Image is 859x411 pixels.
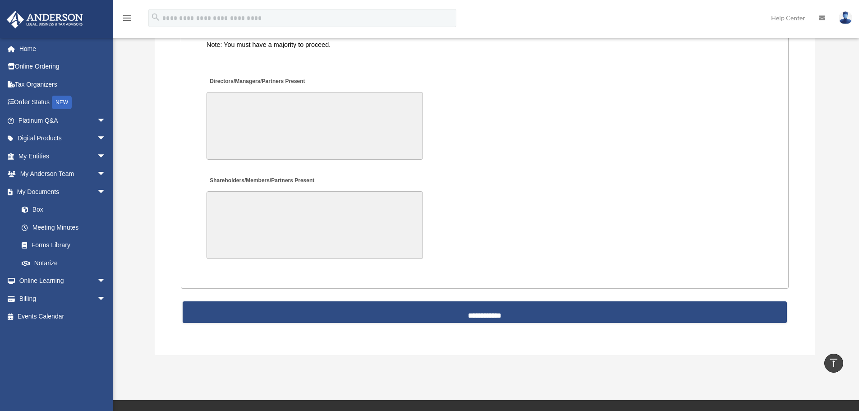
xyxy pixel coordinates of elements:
label: Shareholders/Members/Partners Present [207,175,317,187]
a: Digital Productsarrow_drop_down [6,129,119,148]
span: arrow_drop_down [97,129,115,148]
a: My Entitiesarrow_drop_down [6,147,119,165]
a: Forms Library [13,236,119,254]
span: arrow_drop_down [97,272,115,291]
span: arrow_drop_down [97,111,115,130]
span: arrow_drop_down [97,290,115,308]
i: search [151,12,161,22]
i: vertical_align_top [828,357,839,368]
a: Meeting Minutes [13,218,115,236]
a: menu [122,16,133,23]
i: menu [122,13,133,23]
span: arrow_drop_down [97,147,115,166]
a: Online Ordering [6,58,119,76]
a: Platinum Q&Aarrow_drop_down [6,111,119,129]
a: My Documentsarrow_drop_down [6,183,119,201]
a: vertical_align_top [824,354,843,373]
span: Note: You must have a majority to proceed. [207,41,331,48]
div: NEW [52,96,72,109]
img: Anderson Advisors Platinum Portal [4,11,86,28]
label: Directors/Managers/Partners Present [207,75,308,88]
a: Box [13,201,119,219]
span: arrow_drop_down [97,165,115,184]
span: arrow_drop_down [97,183,115,201]
a: My Anderson Teamarrow_drop_down [6,165,119,183]
a: Notarize [13,254,119,272]
a: Online Learningarrow_drop_down [6,272,119,290]
a: Home [6,40,119,58]
a: Billingarrow_drop_down [6,290,119,308]
a: Events Calendar [6,308,119,326]
a: Tax Organizers [6,75,119,93]
a: Order StatusNEW [6,93,119,112]
img: User Pic [839,11,852,24]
